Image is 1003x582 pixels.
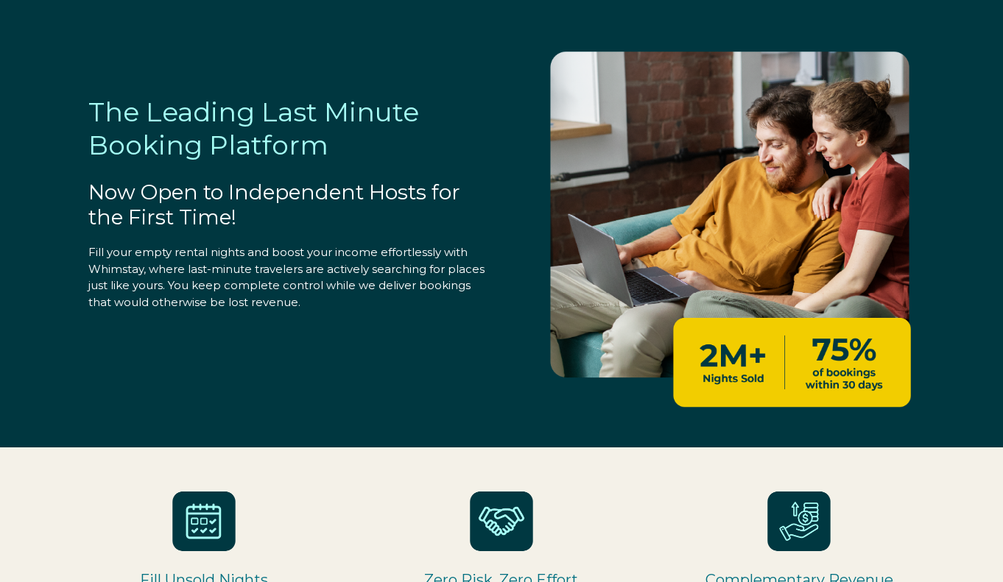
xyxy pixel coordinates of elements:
span: Now Open to Independent Hosts for the First Time! [88,180,460,230]
img: icon-43 [705,484,893,558]
img: icon-44 [408,484,595,558]
img: header [527,29,929,427]
img: i2 [110,484,298,558]
span: Fill your empty rental nights and boost your income effortlessly with Whimstay, where last-minute... [88,245,485,309]
span: The Leading Last Minute Booking Platform [88,96,419,161]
